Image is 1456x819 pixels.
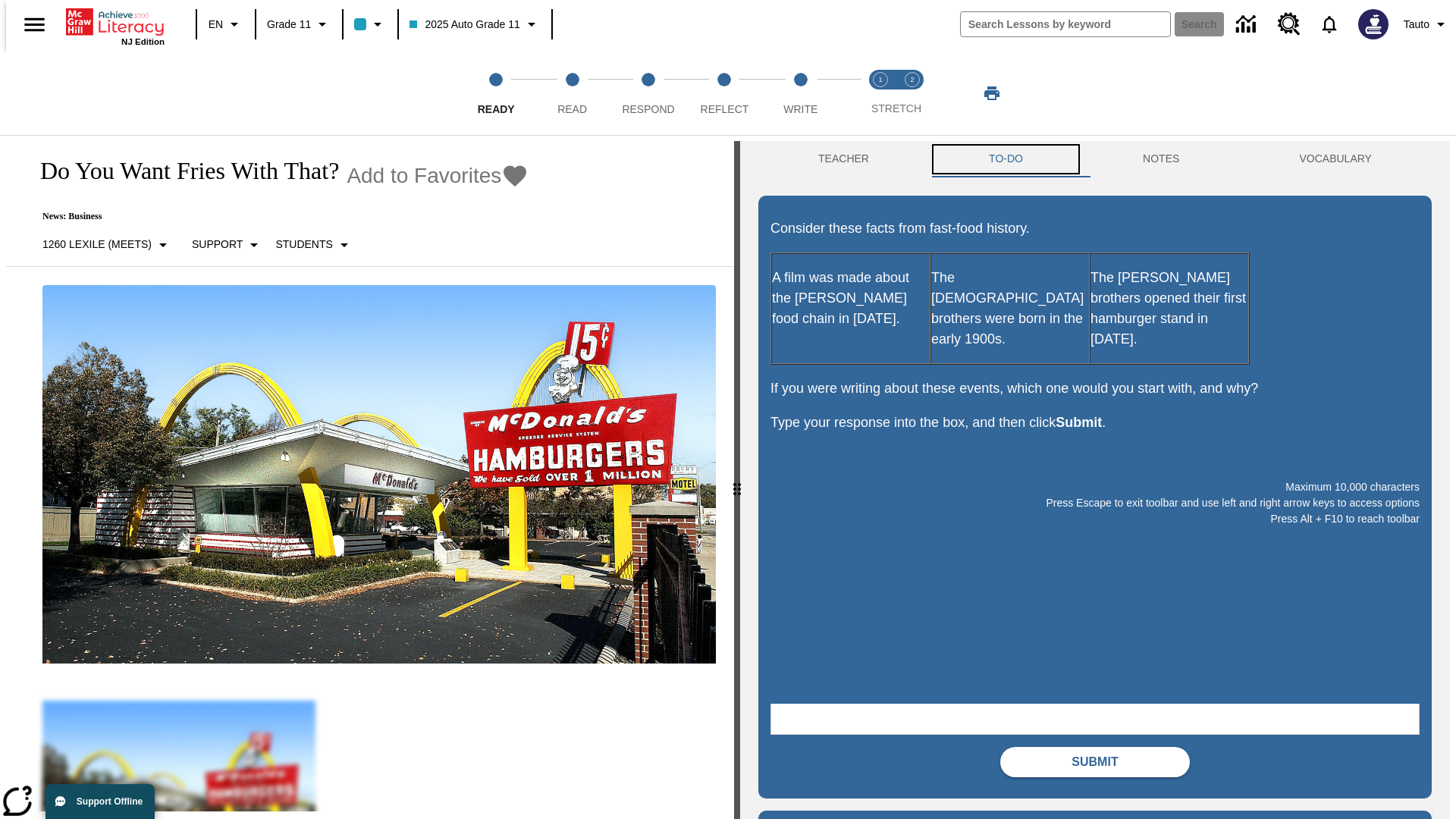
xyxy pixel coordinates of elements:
[1398,11,1456,38] button: Profile/Settings
[269,231,359,259] button: Select Student
[758,141,929,177] button: Teacher
[267,17,311,33] span: Grade 11
[1090,268,1248,350] p: The [PERSON_NAME] brothers opened their first hamburger stand in [DATE].
[557,103,587,115] span: Read
[770,218,1420,239] p: Consider these facts from fast-food history.
[347,162,529,189] button: Add to Favorites - Do You Want Fries With That?
[961,12,1170,36] input: search field
[24,157,339,185] h1: Do You Want Fries With That?
[770,495,1420,511] p: Press Escape to exit toolbar and use left and right arrow keys to access options
[1000,747,1190,777] button: Submit
[24,211,529,222] p: News: Business
[42,237,152,253] p: 1260 Lexile (Meets)
[1083,141,1239,177] button: NOTES
[1310,5,1349,44] a: Notifications
[772,268,930,329] p: A film was made about the [PERSON_NAME] food chain in [DATE].
[890,52,934,135] button: Stretch Respond step 2 of 2
[6,12,221,26] body: Maximum 10,000 characters Press Escape to exit toolbar and use left and right arrow keys to acces...
[1349,5,1398,44] button: Select a new avatar
[36,231,178,259] button: Select Lexile, 1260 Lexile (Meets)
[409,17,519,33] span: 2025 Auto Grade 11
[1227,4,1269,45] a: Data Center
[622,103,674,115] span: Respond
[42,285,716,664] img: One of the first McDonald's stores, with the iconic red sign and golden arches.
[66,5,165,46] div: Home
[1269,4,1310,45] a: Resource Center, Will open in new tab
[770,378,1420,399] p: If you were writing about these events, which one would you start with, and why?
[734,141,740,819] div: Press Enter or Spacebar and then press right and left arrow keys to move the slider
[77,796,143,807] span: Support Offline
[871,102,921,115] span: STRETCH
[348,11,393,38] button: Class color is light blue. Change class color
[6,141,734,811] div: reading
[770,511,1420,527] p: Press Alt + F10 to reach toolbar
[604,52,692,135] button: Respond step 3 of 5
[12,2,57,47] button: Open side menu
[121,37,165,46] span: NJ Edition
[783,103,817,115] span: Write
[968,80,1016,107] button: Print
[1404,17,1429,33] span: Tauto
[186,231,269,259] button: Scaffolds, Support
[931,268,1089,350] p: The [DEMOGRAPHIC_DATA] brothers were born in the early 1900s.
[452,52,540,135] button: Ready step 1 of 5
[1358,9,1389,39] img: Avatar
[680,52,768,135] button: Reflect step 4 of 5
[192,237,243,253] p: Support
[275,237,332,253] p: Students
[347,164,501,188] span: Add to Favorites
[1239,141,1432,177] button: VOCABULARY
[45,784,155,819] button: Support Offline
[701,103,749,115] span: Reflect
[757,52,845,135] button: Write step 5 of 5
[478,103,515,115] span: Ready
[929,141,1083,177] button: TO-DO
[528,52,616,135] button: Read step 2 of 5
[770,413,1420,433] p: Type your response into the box, and then click .
[261,11,337,38] button: Grade: Grade 11, Select a grade
[878,76,882,83] text: 1
[858,52,902,135] button: Stretch Read step 1 of 2
[758,141,1432,177] div: Instructional Panel Tabs
[209,17,223,33] span: EN
[740,141,1450,819] div: activity
[770,479,1420,495] p: Maximum 10,000 characters
[1056,415,1102,430] strong: Submit
[403,11,546,38] button: Class: 2025 Auto Grade 11, Select your class
[202,11,250,38] button: Language: EN, Select a language
[910,76,914,83] text: 2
